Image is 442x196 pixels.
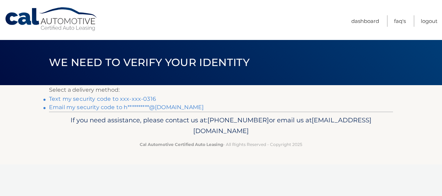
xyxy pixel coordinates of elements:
[5,7,98,32] a: Cal Automotive
[394,15,406,27] a: FAQ's
[49,85,393,95] p: Select a delivery method:
[49,96,156,102] a: Text my security code to xxx-xxx-0316
[49,56,249,69] span: We need to verify your identity
[140,142,223,147] strong: Cal Automotive Certified Auto Leasing
[207,116,269,124] span: [PHONE_NUMBER]
[49,104,204,111] a: Email my security code to h**********@[DOMAIN_NAME]
[351,15,379,27] a: Dashboard
[54,141,388,148] p: - All Rights Reserved - Copyright 2025
[54,115,388,137] p: If you need assistance, please contact us at: or email us at
[421,15,437,27] a: Logout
